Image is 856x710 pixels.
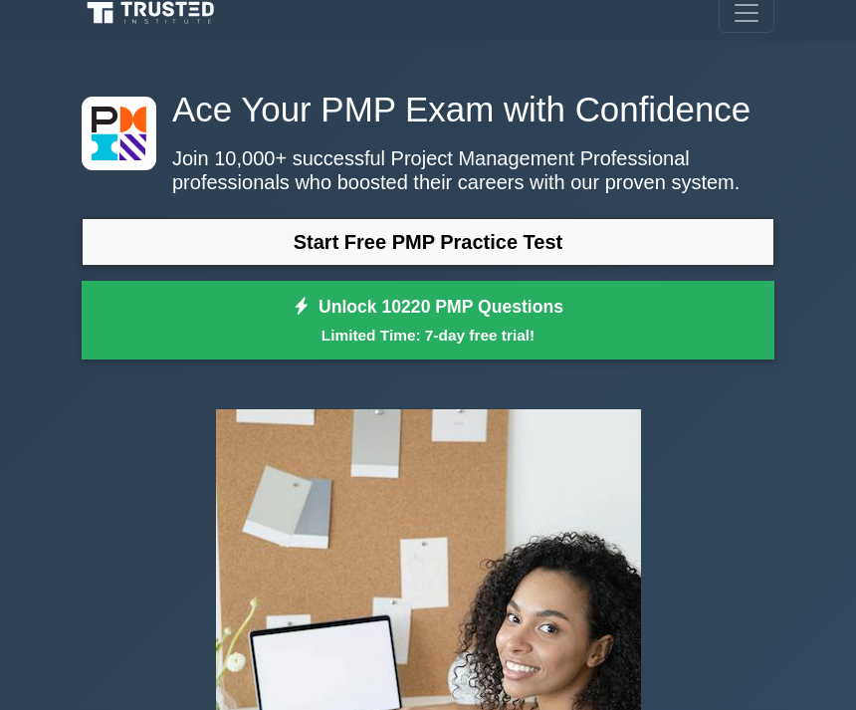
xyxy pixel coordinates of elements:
a: Unlock 10220 PMP QuestionsLimited Time: 7-day free trial! [82,282,774,361]
small: Limited Time: 7-day free trial! [107,325,749,348]
h1: Ace Your PMP Exam with Confidence [82,90,774,131]
p: Join 10,000+ successful Project Management Professional professionals who boosted their careers w... [82,147,774,195]
a: Start Free PMP Practice Test [82,219,774,267]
